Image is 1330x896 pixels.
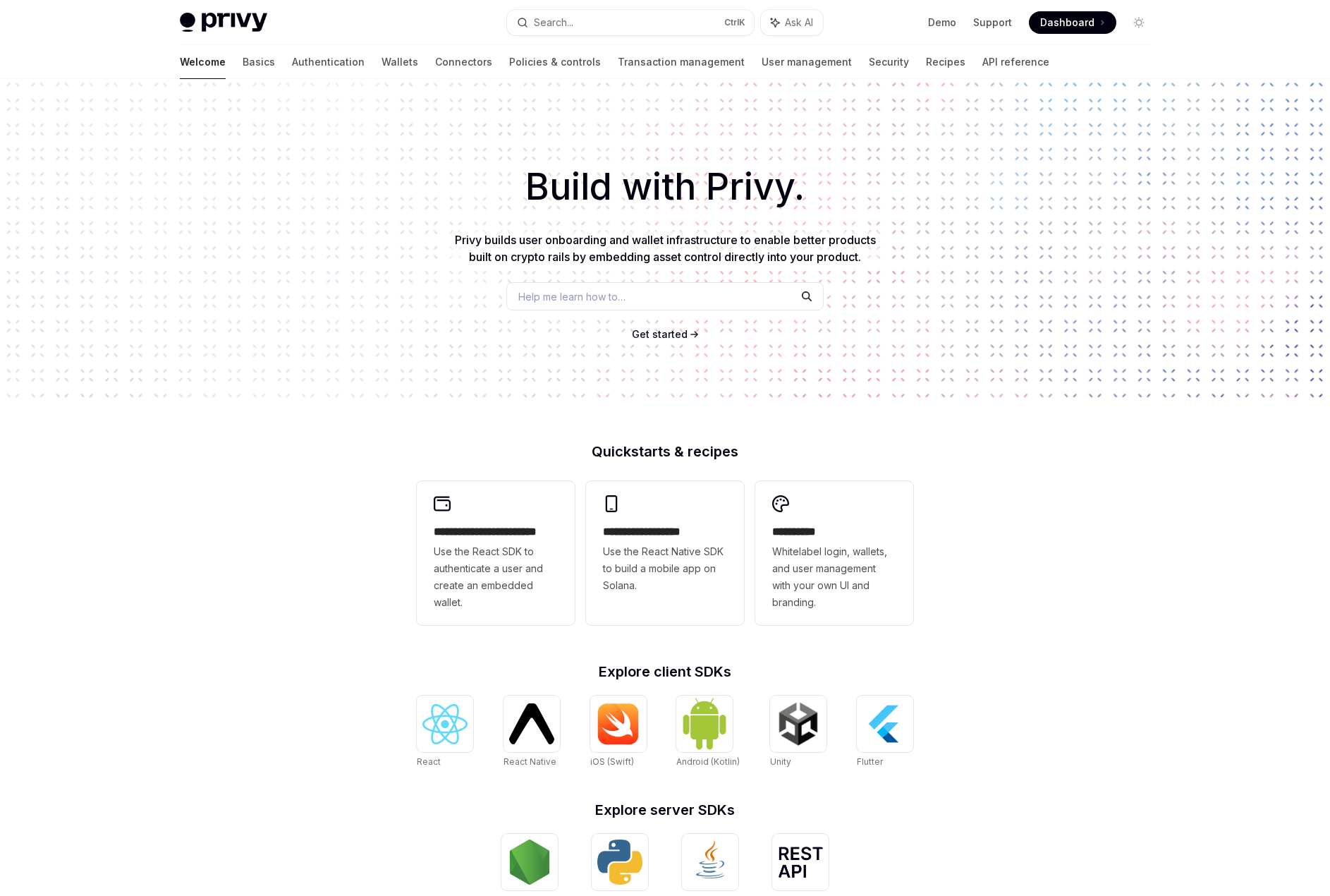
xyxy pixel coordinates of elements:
button: Toggle dark mode [1128,11,1150,34]
img: light logo [180,13,267,32]
a: Transaction management [618,45,745,79]
a: UnityUnity [770,696,826,769]
a: iOS (Swift)iOS (Swift) [590,696,647,769]
img: React [422,704,468,744]
span: Ask AI [785,16,813,30]
a: Support [973,16,1012,30]
a: Policies & controls [509,45,601,79]
img: Flutter [862,701,908,746]
span: Dashboard [1040,16,1094,30]
span: Privy builds user onboarding and wallet infrastructure to enable better products built on crypto ... [455,233,876,264]
a: Dashboard [1029,11,1116,34]
span: Use the React SDK to authenticate a user and create an embedded wallet. [434,543,558,611]
span: Unity [770,756,791,767]
span: React Native [504,756,556,767]
span: Ctrl K [724,17,745,28]
img: iOS (Swift) [596,703,641,745]
a: Authentication [292,45,365,79]
a: Welcome [180,45,226,79]
img: NodeJS [507,840,552,885]
span: Use the React Native SDK to build a mobile app on Solana. [603,543,727,594]
span: React [417,756,441,767]
button: Search...CtrlK [507,10,754,35]
a: Get started [632,327,688,341]
img: REST API [778,847,823,878]
span: iOS (Swift) [590,756,634,767]
img: Python [597,840,642,885]
h1: Build with Privy. [23,159,1307,214]
span: Whitelabel login, wallets, and user management with your own UI and branding. [772,543,896,611]
div: Search... [534,14,573,31]
span: Help me learn how to… [518,289,626,304]
a: **** *****Whitelabel login, wallets, and user management with your own UI and branding. [755,481,913,625]
a: Connectors [435,45,492,79]
h2: Explore server SDKs [417,803,913,817]
img: Android (Kotlin) [682,697,727,750]
a: React NativeReact Native [504,696,560,769]
img: Unity [776,701,821,746]
a: **** **** **** ***Use the React Native SDK to build a mobile app on Solana. [586,481,744,625]
a: Android (Kotlin)Android (Kotlin) [676,696,740,769]
h2: Quickstarts & recipes [417,444,913,459]
img: React Native [509,703,554,744]
a: Basics [243,45,275,79]
button: Ask AI [761,10,823,35]
span: Get started [632,328,688,340]
a: ReactReact [417,696,473,769]
a: Wallets [382,45,418,79]
a: Demo [928,16,956,30]
span: Android (Kotlin) [676,756,740,767]
h2: Explore client SDKs [417,665,913,679]
a: Security [869,45,909,79]
img: Java [688,840,733,885]
a: API reference [982,45,1049,79]
span: Flutter [857,756,883,767]
a: Recipes [926,45,965,79]
a: FlutterFlutter [857,696,913,769]
a: User management [762,45,852,79]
